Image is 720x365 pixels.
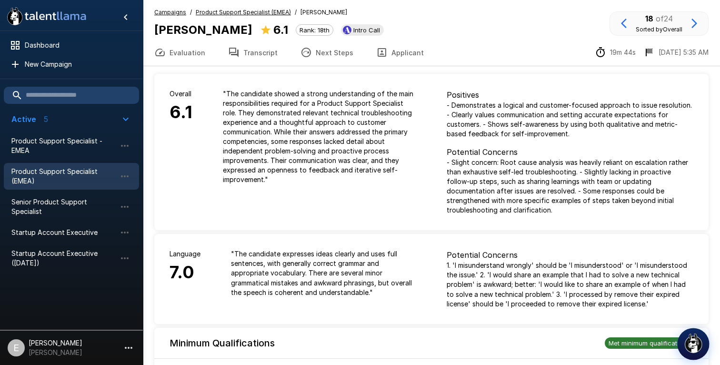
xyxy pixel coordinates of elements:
[170,259,200,286] h6: 7.0
[447,261,693,308] p: 1. 'I misunderstand wrongly' should be 'I misunderstood' or 'I misunderstood the issue.' 2. 'I wo...
[170,335,275,351] h6: Minimum Qualifications
[659,48,709,57] p: [DATE] 5:35 AM
[154,9,186,16] u: Campaigns
[289,39,365,66] button: Next Steps
[365,39,435,66] button: Applicant
[341,24,384,36] div: View profile in Ashby
[300,8,347,17] span: [PERSON_NAME]
[656,14,673,23] span: of 24
[683,333,703,353] img: logo_glasses@2x.png
[231,249,416,297] p: " The candidate expresses ideas clearly and uses full sentences, with generally correct grammar a...
[447,249,693,261] p: Potential Concerns
[154,23,252,37] b: [PERSON_NAME]
[447,146,693,158] p: Potential Concerns
[217,39,289,66] button: Transcript
[196,9,291,16] u: Product Support Specialist (EMEA)
[350,26,384,34] span: Intro Call
[170,249,200,259] p: Language
[170,89,192,99] p: Overall
[643,47,709,58] div: The date and time when the interview was completed
[190,8,192,17] span: /
[447,101,693,139] p: - Demonstrates a logical and customer-focused approach to issue resolution. - Clearly values comm...
[610,48,636,57] p: 19m 44s
[595,47,636,58] div: The time between starting and completing the interview
[605,339,693,347] span: Met minimum qualifications
[343,26,351,34] img: ashbyhq_logo.jpeg
[296,26,333,34] span: Rank: 18th
[295,8,297,17] span: /
[273,23,288,37] b: 6.1
[447,158,693,215] p: - Slight concern: Root cause analysis was heavily reliant on escalation rather than exhaustive se...
[645,14,653,23] b: 18
[636,26,682,33] span: Sorted by Overall
[143,39,217,66] button: Evaluation
[170,99,192,126] h6: 6.1
[447,89,693,101] p: Positives
[223,89,416,184] p: " The candidate showed a strong understanding of the main responsibilities required for a Product...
